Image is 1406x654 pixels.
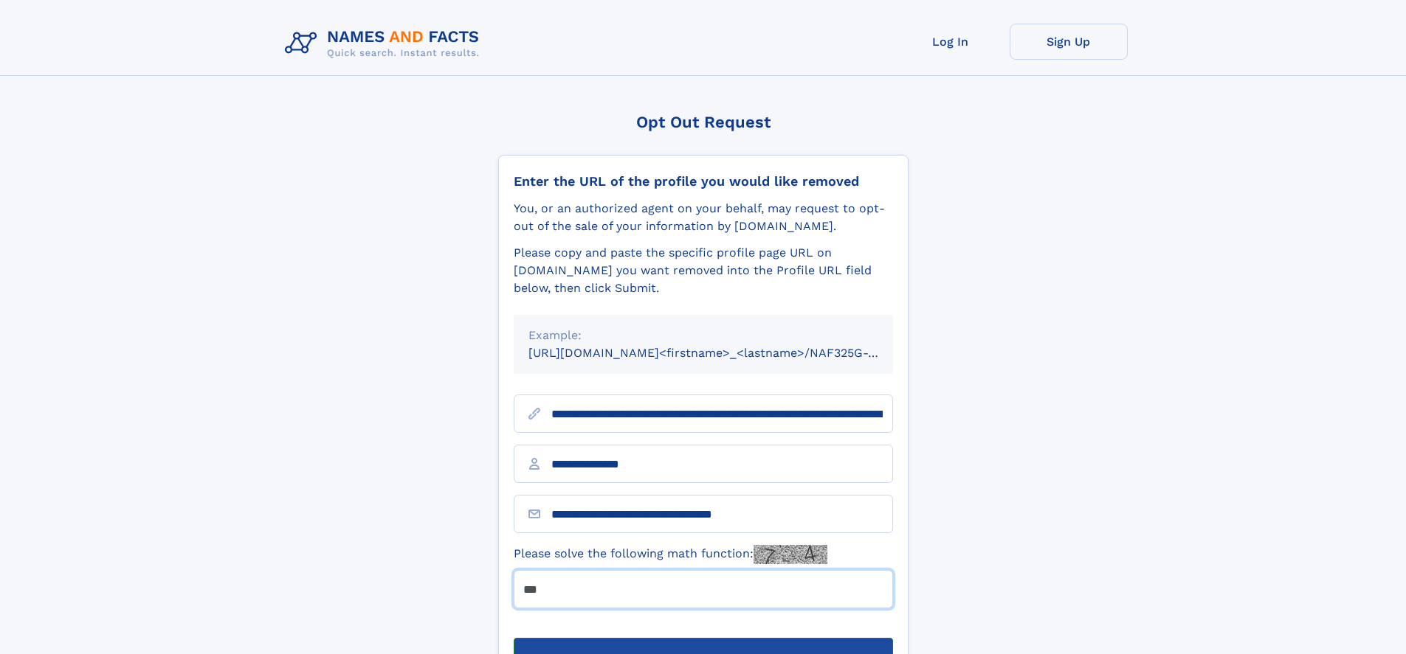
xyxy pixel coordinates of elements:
[528,327,878,344] div: Example:
[279,24,492,63] img: Logo Names and Facts
[1010,24,1128,60] a: Sign Up
[514,200,893,235] div: You, or an authorized agent on your behalf, may request to opt-out of the sale of your informatio...
[528,346,921,360] small: [URL][DOMAIN_NAME]<firstname>_<lastname>/NAF325G-xxxxxxxx
[514,545,827,564] label: Please solve the following math function:
[514,173,893,189] div: Enter the URL of the profile you would like removed
[514,244,893,297] div: Please copy and paste the specific profile page URL on [DOMAIN_NAME] you want removed into the Pr...
[892,24,1010,60] a: Log In
[498,113,909,131] div: Opt Out Request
